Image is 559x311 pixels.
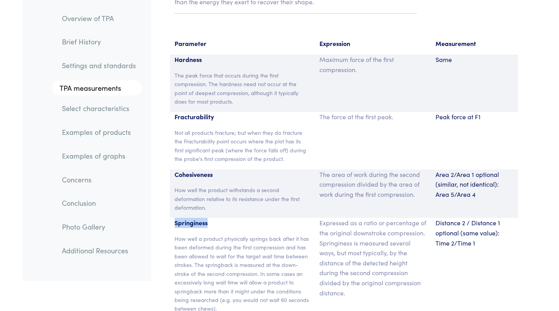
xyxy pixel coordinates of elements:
a: Brief History [56,33,142,51]
p: Fracturability [175,112,310,122]
p: Area 2/Area 1 optional (similar, not identical): Area 5/Area 4 [436,170,513,200]
a: Examples of graphs [56,147,142,165]
p: The force at the first peak. [319,112,426,122]
a: Conclusion [56,194,142,212]
a: TPA measurements [52,80,142,96]
p: Not all products fracture; but when they do fracture the Fracturability point occurs where the pl... [175,128,310,163]
p: Parameter [175,39,310,49]
a: Photo Gallery [56,218,142,236]
p: Cohesiveness [175,170,310,180]
p: Peak force at F1 [436,112,513,122]
a: Examples of products [56,124,142,141]
p: The area of work during the second compression divided by the area of work during the first compr... [319,170,426,200]
p: Same [436,55,513,65]
p: Expressed as a ratio or percentage of the original downstroke compression. Springiness is measure... [319,218,426,298]
p: Measurement [436,39,513,49]
p: Hardness [175,55,310,65]
a: Concerns [56,171,142,189]
p: How well the product withstands a second deformation relative to its resistance under the first d... [175,186,310,212]
a: Additional Resources [56,242,142,260]
p: Expression [319,39,426,49]
p: The peak force that occurs during the first compression. The hardness need not occur at the point... [175,71,310,106]
a: Overview of TPA [56,9,142,27]
a: Select characteristics [56,100,142,118]
p: Springiness [175,218,310,228]
a: Settings and standards [56,57,142,74]
p: Distance 2 / Distance 1 optional (same value): Time 2/Time 1 [436,218,513,248]
p: Maximum force of the first compression. [319,55,426,74]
